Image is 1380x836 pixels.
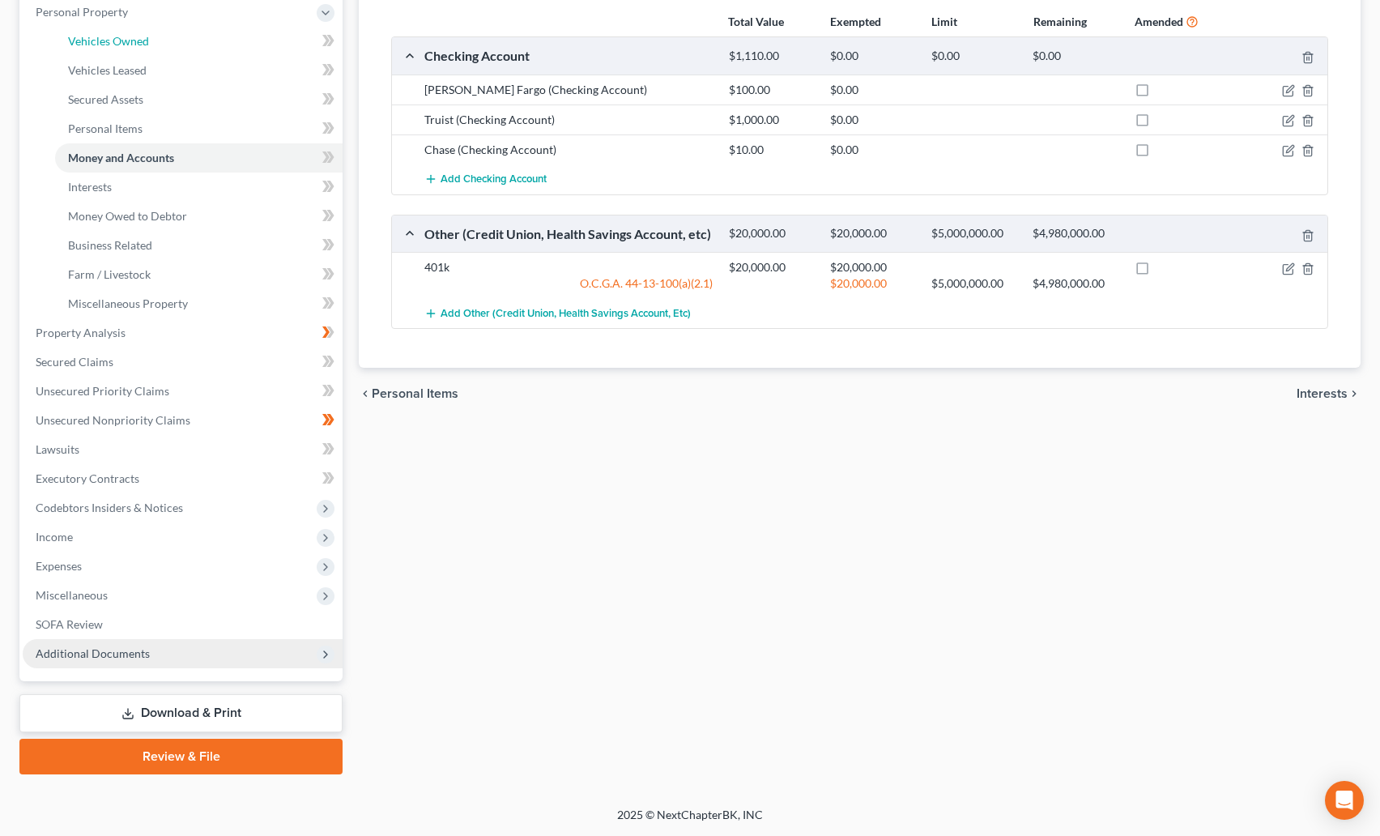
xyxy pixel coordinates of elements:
a: Unsecured Priority Claims [23,377,343,406]
div: Truist (Checking Account) [416,112,721,128]
button: chevron_left Personal Items [359,387,458,400]
span: Vehicles Leased [68,63,147,77]
strong: Remaining [1033,15,1087,28]
div: $0.00 [1024,49,1126,64]
div: 401k [416,259,721,275]
span: Codebtors Insiders & Notices [36,501,183,514]
strong: Total Value [728,15,784,28]
div: $0.00 [923,49,1024,64]
span: Add Checking Account [441,173,547,186]
span: Miscellaneous [36,588,108,602]
div: $20,000.00 [822,226,923,241]
button: Add Other (Credit Union, Health Savings Account, etc) [424,298,691,328]
a: SOFA Review [23,610,343,639]
a: Vehicles Owned [55,27,343,56]
span: SOFA Review [36,617,103,631]
div: $0.00 [822,49,923,64]
div: $20,000.00 [721,226,822,241]
div: $4,980,000.00 [1024,226,1126,241]
a: Money and Accounts [55,143,343,173]
span: Property Analysis [36,326,126,339]
span: Interests [68,180,112,194]
div: $5,000,000.00 [923,226,1024,241]
div: Checking Account [416,47,721,64]
div: $5,000,000.00 [923,275,1024,292]
a: Lawsuits [23,435,343,464]
button: Interests chevron_right [1297,387,1361,400]
span: Personal Property [36,5,128,19]
span: Add Other (Credit Union, Health Savings Account, etc) [441,307,691,320]
a: Executory Contracts [23,464,343,493]
span: Business Related [68,238,152,252]
div: $0.00 [822,112,923,128]
div: $20,000.00 [721,259,822,275]
a: Secured Claims [23,348,343,377]
span: Lawsuits [36,442,79,456]
i: chevron_left [359,387,372,400]
span: Money Owed to Debtor [68,209,187,223]
div: $100.00 [721,82,822,98]
span: Personal Items [68,122,143,135]
button: Add Checking Account [424,164,547,194]
div: $10.00 [721,142,822,158]
a: Interests [55,173,343,202]
div: [PERSON_NAME] Fargo (Checking Account) [416,82,721,98]
span: Interests [1297,387,1348,400]
div: Other (Credit Union, Health Savings Account, etc) [416,225,721,242]
div: O.C.G.A. 44-13-100(a)(2.1) [416,275,721,292]
span: Vehicles Owned [68,34,149,48]
span: Executory Contracts [36,471,139,485]
span: Money and Accounts [68,151,174,164]
div: $1,000.00 [721,112,822,128]
div: $20,000.00 [822,259,923,275]
span: Unsecured Priority Claims [36,384,169,398]
strong: Amended [1135,15,1183,28]
a: Money Owed to Debtor [55,202,343,231]
strong: Exempted [830,15,881,28]
span: Expenses [36,559,82,573]
div: Chase (Checking Account) [416,142,721,158]
span: Additional Documents [36,646,150,660]
span: Secured Claims [36,355,113,369]
strong: Limit [931,15,957,28]
div: Open Intercom Messenger [1325,781,1364,820]
i: chevron_right [1348,387,1361,400]
a: Personal Items [55,114,343,143]
span: Unsecured Nonpriority Claims [36,413,190,427]
span: Farm / Livestock [68,267,151,281]
a: Unsecured Nonpriority Claims [23,406,343,435]
a: Miscellaneous Property [55,289,343,318]
a: Secured Assets [55,85,343,114]
span: Income [36,530,73,544]
span: Secured Assets [68,92,143,106]
div: 2025 © NextChapterBK, INC [228,807,1152,836]
a: Property Analysis [23,318,343,348]
div: $4,980,000.00 [1024,275,1126,292]
div: $1,110.00 [721,49,822,64]
a: Farm / Livestock [55,260,343,289]
div: $20,000.00 [822,275,923,292]
span: Personal Items [372,387,458,400]
div: $0.00 [822,142,923,158]
div: $0.00 [822,82,923,98]
a: Business Related [55,231,343,260]
span: Miscellaneous Property [68,296,188,310]
a: Vehicles Leased [55,56,343,85]
a: Download & Print [19,694,343,732]
a: Review & File [19,739,343,774]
